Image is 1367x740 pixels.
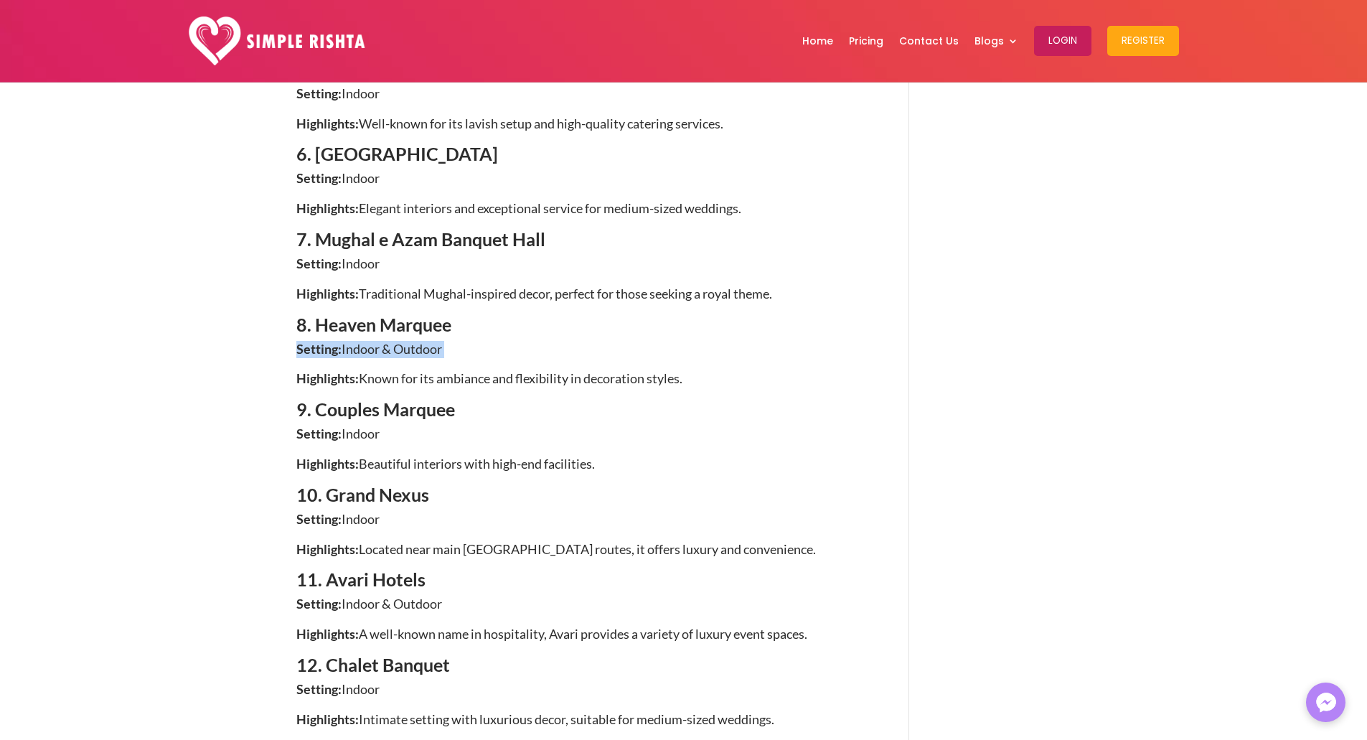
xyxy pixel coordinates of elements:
[342,681,380,697] span: Indoor
[296,286,359,301] span: Highlights:
[359,541,816,557] span: Located near main [GEOGRAPHIC_DATA] routes, it offers luxury and convenience.
[359,370,682,386] span: Known for its ambiance and flexibility in decoration styles.
[296,484,429,505] span: 10. Grand Nexus
[342,596,442,612] span: Indoor & Outdoor
[974,4,1018,78] a: Blogs
[342,511,380,527] span: Indoor
[1312,688,1340,717] img: Messenger
[296,568,426,590] span: 11. Avari Hotels
[359,456,595,472] span: Beautiful interiors with high-end facilities.
[296,170,342,186] span: Setting:
[1107,4,1179,78] a: Register
[359,711,774,727] span: Intimate setting with luxurious decor, suitable for medium-sized weddings.
[296,711,359,727] span: Highlights:
[359,286,772,301] span: Traditional Mughal-inspired decor, perfect for those seeking a royal theme.
[342,170,380,186] span: Indoor
[296,228,545,250] span: 7. Mughal e Azam Banquet Hall
[296,256,342,271] span: Setting:
[359,200,741,216] span: Elegant interiors and exceptional service for medium-sized weddings.
[342,341,442,357] span: Indoor & Outdoor
[296,511,342,527] span: Setting:
[296,116,359,131] span: Highlights:
[359,626,807,642] span: A well-known name in hospitality, Avari provides a variety of luxury event spaces.
[802,4,833,78] a: Home
[1034,26,1091,56] button: Login
[296,681,342,697] span: Setting:
[849,4,883,78] a: Pricing
[296,200,359,216] span: Highlights:
[296,398,455,420] span: 9. Couples Marquee
[296,456,359,472] span: Highlights:
[342,85,380,101] span: Indoor
[296,314,451,335] span: 8. Heaven Marquee
[296,626,359,642] span: Highlights:
[1107,26,1179,56] button: Register
[342,426,380,441] span: Indoor
[296,596,342,612] span: Setting:
[296,370,359,386] span: Highlights:
[1034,4,1091,78] a: Login
[296,654,450,675] span: 12. Chalet Banquet
[296,85,342,101] span: Setting:
[342,256,380,271] span: Indoor
[296,341,342,357] span: Setting:
[359,116,723,131] span: Well-known for its lavish setup and high-quality catering services.
[296,541,359,557] span: Highlights:
[296,426,342,441] span: Setting:
[296,143,498,164] span: 6. [GEOGRAPHIC_DATA]
[899,4,959,78] a: Contact Us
